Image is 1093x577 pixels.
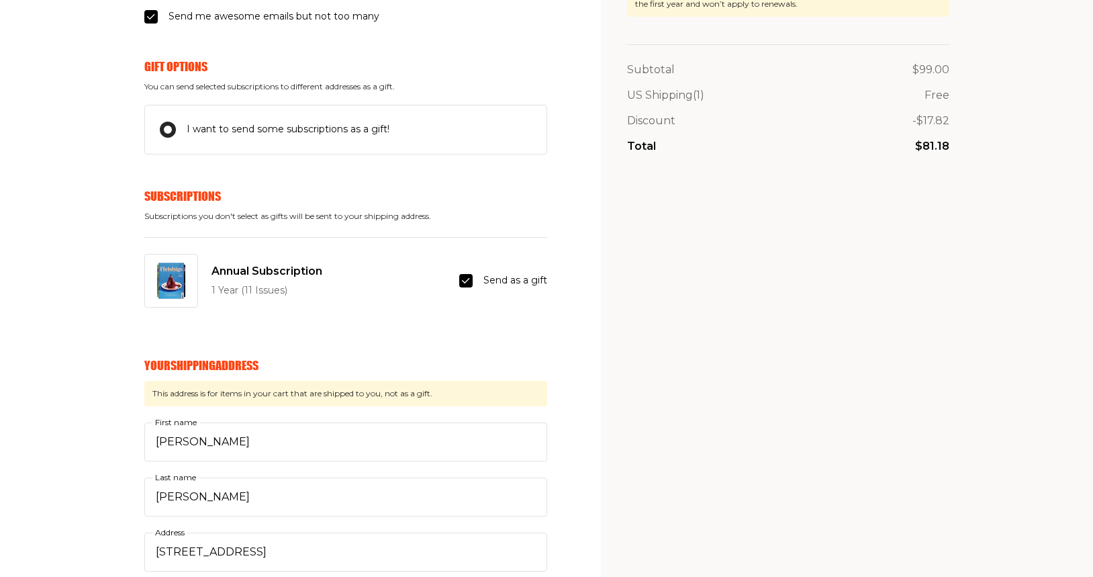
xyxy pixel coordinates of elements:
[144,358,547,373] h6: Your Shipping Address
[144,59,547,74] h6: Gift Options
[169,9,379,25] span: Send me awesome emails but not too many
[627,112,675,130] p: Discount
[160,122,176,138] input: I want to send some subscriptions as a gift!
[144,212,547,221] span: Subscriptions you don't select as gifts will be sent to your shipping address.
[627,138,656,155] p: Total
[915,138,949,155] p: $81.18
[483,273,547,289] span: Send as a gift
[912,112,949,130] p: - $17.82
[152,415,199,430] label: First name
[211,263,322,280] span: Annual Subscription
[211,283,322,299] p: 1 Year (11 Issues)
[152,470,199,485] label: Last name
[459,274,473,287] input: Send as a gift
[152,525,187,540] label: Address
[144,381,547,406] span: This address is for items in your cart that are shipped to you, not as a gift.
[924,87,949,104] p: Free
[144,10,158,24] input: Send me awesome emails but not too many
[157,263,185,299] img: Annual Subscription Image
[912,61,949,79] p: $99.00
[144,189,547,204] h6: Subscriptions
[627,61,675,79] p: Subtotal
[187,122,389,138] span: I want to send some subscriptions as a gift!
[627,87,704,104] p: US Shipping (1)
[144,82,547,91] span: You can send selected subscriptions to different addresses as a gift.
[144,533,547,572] input: Address
[144,478,547,517] input: Last name
[144,423,547,461] input: First name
